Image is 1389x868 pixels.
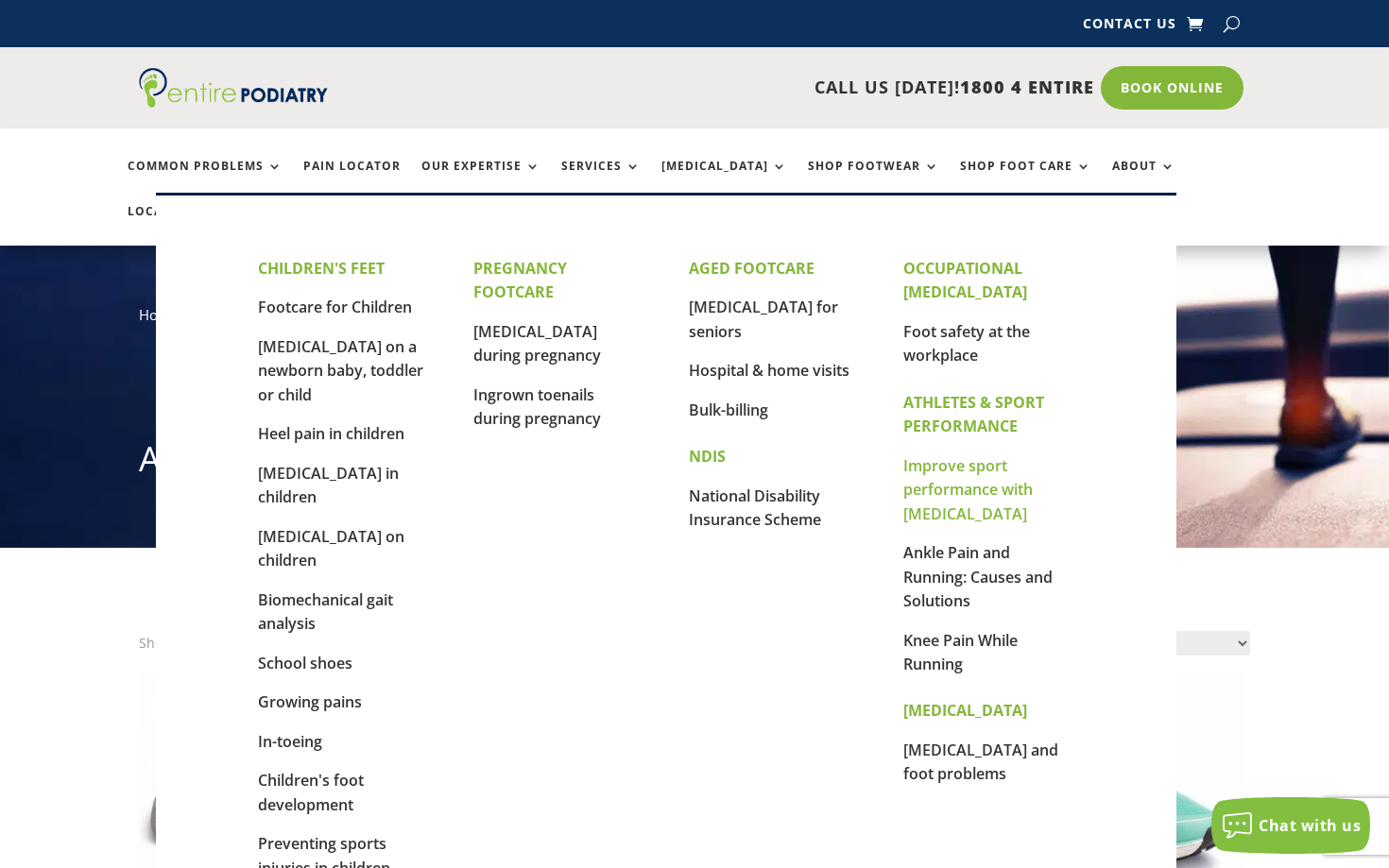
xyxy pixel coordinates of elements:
a: Locations [128,205,222,246]
h1: Athletic Shoes [139,435,1250,492]
a: [MEDICAL_DATA] for seniors [689,297,838,342]
a: Book Online [1101,66,1243,110]
a: Hospital & home visits [689,360,849,381]
a: Footcare for Children [258,297,412,317]
img: logo (1) [139,68,328,108]
button: Chat with us [1211,797,1370,854]
a: Home [139,305,179,324]
a: Growing pains [258,691,362,712]
a: Common Problems [128,160,283,200]
a: Ankle Pain and Running: Causes and Solutions [903,542,1053,611]
a: [MEDICAL_DATA] on children [258,526,404,571]
a: Bulk-billing [689,400,768,420]
span: 1800 4 ENTIRE [960,76,1094,98]
a: Contact Us [1083,17,1176,38]
a: School shoes [258,653,352,673]
a: [MEDICAL_DATA] in children [258,463,399,508]
strong: PREGNANCY FOOTCARE [473,258,567,303]
a: [MEDICAL_DATA] on a newborn baby, toddler or child [258,336,423,405]
a: Pain Locator [303,160,401,200]
a: Ingrown toenails during pregnancy [473,384,601,430]
a: Services [561,160,641,200]
strong: OCCUPATIONAL [MEDICAL_DATA] [903,258,1027,303]
strong: CHILDREN'S FEET [258,258,385,279]
span: Chat with us [1259,815,1361,836]
a: Shop Foot Care [960,160,1091,200]
a: Biomechanical gait analysis [258,589,393,635]
a: Knee Pain While Running [903,630,1018,675]
a: [MEDICAL_DATA] and foot problems [903,740,1058,785]
strong: AGED FOOTCARE [689,258,815,279]
strong: [MEDICAL_DATA] [903,700,1027,721]
p: Showing all 18 results [139,631,278,655]
strong: NDIS [689,446,726,467]
a: [MEDICAL_DATA] [661,160,787,200]
a: [MEDICAL_DATA] during pregnancy [473,321,601,366]
a: In-toeing [258,731,322,752]
a: Heel pain in children [258,423,404,444]
a: Improve sport performance with [MEDICAL_DATA] [903,455,1033,524]
a: Foot safety at the workplace [903,321,1030,366]
nav: breadcrumb [139,302,1250,341]
a: Shop Footwear [808,160,939,200]
p: CALL US [DATE]! [395,76,1094,100]
a: Our Expertise [421,160,540,200]
strong: ATHLETES & SPORT PERFORMANCE [903,392,1044,437]
a: About [1112,160,1175,200]
a: National Disability Insurance Scheme [689,485,821,531]
a: Children's foot development [258,770,364,815]
a: Entire Podiatry [139,93,328,111]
